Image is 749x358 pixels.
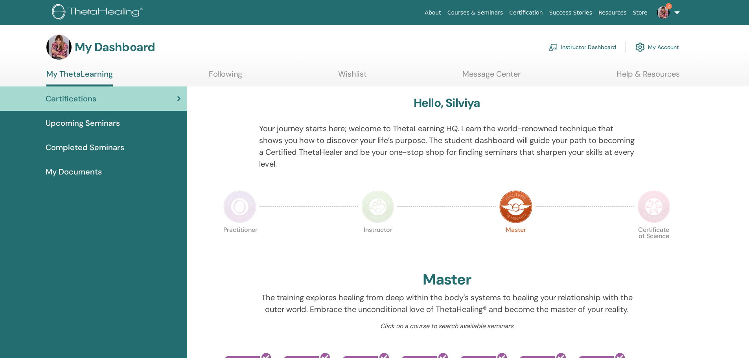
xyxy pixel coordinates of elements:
[444,6,506,20] a: Courses & Seminars
[462,69,521,84] a: Message Center
[657,6,670,19] img: default.jpg
[499,227,532,260] p: Master
[259,292,635,315] p: The training explores healing from deep within the body's systems to healing your relationship wi...
[548,44,558,51] img: chalkboard-teacher.svg
[414,96,480,110] h3: Hello, Silviya
[46,93,96,105] span: Certifications
[223,190,256,223] img: Practitioner
[259,321,635,331] p: Click on a course to search available seminars
[616,69,680,84] a: Help & Resources
[259,123,635,170] p: Your journey starts here; welcome to ThetaLearning HQ. Learn the world-renowned technique that sh...
[75,40,155,54] h3: My Dashboard
[46,35,72,60] img: default.jpg
[338,69,367,84] a: Wishlist
[423,271,471,289] h2: Master
[666,3,672,9] span: 2
[209,69,242,84] a: Following
[637,227,670,260] p: Certificate of Science
[630,6,651,20] a: Store
[546,6,595,20] a: Success Stories
[223,227,256,260] p: Practitioner
[506,6,546,20] a: Certification
[361,190,394,223] img: Instructor
[635,39,679,56] a: My Account
[46,117,120,129] span: Upcoming Seminars
[46,166,102,178] span: My Documents
[361,227,394,260] p: Instructor
[548,39,616,56] a: Instructor Dashboard
[635,40,645,54] img: cog.svg
[499,190,532,223] img: Master
[46,141,124,153] span: Completed Seminars
[46,69,113,86] a: My ThetaLearning
[52,4,146,22] img: logo.png
[421,6,444,20] a: About
[637,190,670,223] img: Certificate of Science
[595,6,630,20] a: Resources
